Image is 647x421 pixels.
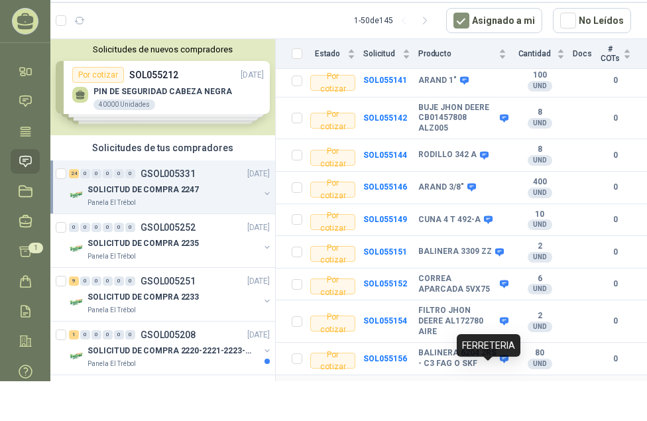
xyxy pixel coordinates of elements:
b: 0 [600,246,631,259]
b: SOL055149 [363,215,407,224]
b: 0 [600,315,631,328]
div: UND [528,359,552,369]
div: 0 [114,223,124,232]
p: [DATE] [247,221,270,234]
img: Company Logo [69,241,85,257]
img: Company Logo [69,348,85,364]
b: RODILLO 342 A [418,150,477,160]
div: 0 [80,330,90,339]
th: # COTs [600,39,647,69]
p: SOLICITUD DE COMPRA 2233 [88,291,199,304]
a: SOL055142 [363,113,407,123]
a: SOL055146 [363,182,407,192]
div: 0 [80,169,90,178]
span: # COTs [600,44,620,63]
div: 0 [103,169,113,178]
th: Producto [418,39,514,69]
button: Asignado a mi [446,8,542,33]
div: 0 [103,223,113,232]
b: BUJE JHON DEERE CB01457808 ALZ005 [418,103,497,134]
div: UND [528,155,552,166]
div: FERRETERIA [457,334,520,357]
b: 80 [514,348,565,359]
div: 1 - 50 de 145 [354,10,436,31]
div: 0 [125,223,135,232]
div: Solicitudes de tus compradores [50,135,275,160]
p: [DATE] [247,329,270,341]
div: UND [528,322,552,332]
b: 0 [600,181,631,194]
div: UND [528,219,552,230]
p: GSOL005252 [141,223,196,232]
button: Solicitudes de nuevos compradores [56,44,270,54]
b: BALINERA 6204 2RS - C3 FAG O SKF [418,348,497,369]
div: 0 [114,276,124,286]
div: Por cotizar [310,278,355,294]
div: UND [528,284,552,294]
span: Producto [418,49,496,58]
span: Solicitud [363,49,400,58]
th: Estado [310,39,363,69]
p: GSOL005208 [141,330,196,339]
b: ARAND 1" [418,76,457,86]
p: SOLICITUD DE COMPRA 2235 [88,237,199,250]
p: SOLICITUD DE COMPRA 2220-2221-2223-2224 [88,345,253,357]
a: SOL055152 [363,279,407,288]
div: 0 [69,223,79,232]
b: SOL055151 [363,247,407,257]
div: 0 [125,330,135,339]
th: Cantidad [514,39,573,69]
b: 0 [600,112,631,125]
p: GSOL005251 [141,276,196,286]
b: 8 [514,145,565,155]
div: UND [528,188,552,198]
div: Por cotizar [310,246,355,262]
div: Por cotizar [310,75,355,91]
p: [DATE] [247,275,270,288]
div: 1 [69,330,79,339]
div: Por cotizar [310,113,355,129]
a: SOL055144 [363,150,407,160]
p: Panela El Trébol [88,251,136,262]
b: FILTRO JHON DEERE AL172780 AIRE [418,306,497,337]
div: 0 [114,330,124,339]
p: Panela El Trébol [88,305,136,316]
a: SOL055154 [363,316,407,326]
span: 1 [29,243,43,253]
button: No Leídos [553,8,631,33]
div: Por cotizar [310,316,355,331]
b: 0 [600,213,631,226]
span: Cantidad [514,49,554,58]
div: 0 [125,276,135,286]
p: Panela El Trébol [88,198,136,208]
div: UND [528,252,552,263]
b: 0 [600,278,631,290]
img: Company Logo [69,294,85,310]
img: Company Logo [69,187,85,203]
a: SOL055141 [363,76,407,85]
th: Docs [573,39,600,69]
b: 0 [600,74,631,87]
span: Estado [310,49,345,58]
b: 10 [514,210,565,220]
b: 2 [514,241,565,252]
div: 0 [91,330,101,339]
b: SOL055156 [363,354,407,363]
div: Por cotizar [310,150,355,166]
b: 6 [514,274,565,284]
b: PLACA DESLIZAMIENTO [418,381,497,401]
b: 100 [514,70,565,81]
th: Solicitud [363,39,418,69]
b: 0 [600,353,631,365]
p: [DATE] [247,168,270,180]
div: 0 [80,276,90,286]
div: 0 [103,276,113,286]
div: 0 [91,169,101,178]
b: CORREA APARCADA 5VX75 [418,274,497,294]
div: Solicitudes de nuevos compradoresPor cotizarSOL055212[DATE] PIN DE SEGURIDAD CABEZA NEGRA40000 Un... [50,39,275,135]
div: 0 [91,276,101,286]
a: 9 0 0 0 0 0 GSOL005251[DATE] Company LogoSOLICITUD DE COMPRA 2233Panela El Trébol [69,273,272,316]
